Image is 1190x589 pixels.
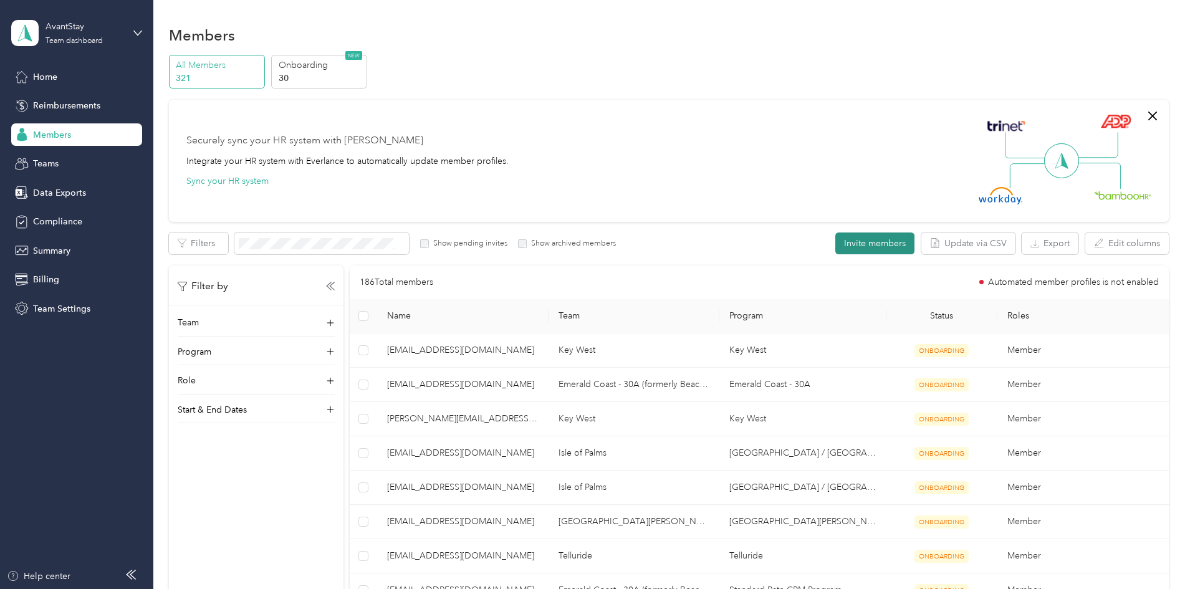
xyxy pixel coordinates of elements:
[549,402,719,436] td: Key West
[719,402,886,436] td: Key West
[33,302,90,315] span: Team Settings
[921,232,1015,254] button: Update via CSV
[178,345,211,358] p: Program
[914,550,969,563] span: ONBOARDING
[886,299,997,333] th: Status
[7,570,70,583] button: Help center
[1120,519,1190,589] iframe: Everlance-gr Chat Button Frame
[279,72,363,85] p: 30
[178,316,199,329] p: Team
[429,238,507,249] label: Show pending invites
[176,59,261,72] p: All Members
[33,99,100,112] span: Reimbursements
[169,232,228,254] button: Filters
[387,515,538,529] span: [EMAIL_ADDRESS][DOMAIN_NAME]
[1009,163,1053,188] img: Line Left Down
[186,133,423,148] div: Securely sync your HR system with [PERSON_NAME]
[387,481,538,494] span: [EMAIL_ADDRESS][DOMAIN_NAME]
[549,539,719,573] td: Telluride
[914,515,969,529] span: ONBOARDING
[33,273,59,286] span: Billing
[984,117,1028,135] img: Trinet
[997,333,1168,368] td: Member
[549,436,719,471] td: Isle of Palms
[169,29,235,42] h1: Members
[997,299,1169,333] th: Roles
[1094,191,1151,199] img: BambooHR
[33,157,59,170] span: Teams
[719,471,886,505] td: Charleston / Isle of Palms
[549,471,719,505] td: Isle of Palms
[886,471,997,505] td: ONBOARDING
[886,402,997,436] td: ONBOARDING
[997,471,1168,505] td: Member
[387,343,538,357] span: [EMAIL_ADDRESS][DOMAIN_NAME]
[914,378,969,391] span: ONBOARDING
[186,175,269,188] button: Sync your HR system
[1100,114,1131,128] img: ADP
[549,368,719,402] td: Emerald Coast - 30A (formerly Beach Girls)
[46,20,123,33] div: AvantStay
[835,232,914,254] button: Invite members
[33,70,57,84] span: Home
[719,505,886,539] td: Lake Norman
[914,447,969,460] span: ONBOARDING
[345,51,362,60] span: NEW
[886,539,997,573] td: ONBOARDING
[719,539,886,573] td: Telluride
[1085,232,1169,254] button: Edit columns
[997,436,1168,471] td: Member
[719,368,886,402] td: Emerald Coast - 30A
[979,187,1022,204] img: Workday
[719,436,886,471] td: Charleston / Isle of Palms
[377,299,548,333] th: Name
[178,374,196,387] p: Role
[176,72,261,85] p: 321
[886,436,997,471] td: ONBOARDING
[186,155,509,168] div: Integrate your HR system with Everlance to automatically update member profiles.
[33,128,71,141] span: Members
[549,505,719,539] td: Lake Norman
[1022,232,1078,254] button: Export
[387,412,538,426] span: [PERSON_NAME][EMAIL_ADDRESS][DOMAIN_NAME]
[46,37,103,45] div: Team dashboard
[886,333,997,368] td: ONBOARDING
[886,368,997,402] td: ONBOARDING
[279,59,363,72] p: Onboarding
[387,446,538,460] span: [EMAIL_ADDRESS][DOMAIN_NAME]
[178,279,228,294] p: Filter by
[719,299,886,333] th: Program
[33,244,70,257] span: Summary
[377,471,548,505] td: cevans@avantstay.com
[997,505,1168,539] td: Member
[988,278,1159,287] span: Automated member profiles is not enabled
[360,275,433,289] p: 186 Total members
[387,378,538,391] span: [EMAIL_ADDRESS][DOMAIN_NAME]
[886,505,997,539] td: ONBOARDING
[719,333,886,368] td: Key West
[377,402,548,436] td: brasch@avantstay.com
[997,368,1168,402] td: Member
[377,505,548,539] td: cguilbault@avantstay.com
[1075,132,1118,158] img: Line Right Up
[914,344,969,357] span: ONBOARDING
[997,539,1168,573] td: Member
[997,402,1168,436] td: Member
[387,549,538,563] span: [EMAIL_ADDRESS][DOMAIN_NAME]
[549,333,719,368] td: Key West
[387,310,538,321] span: Name
[377,539,548,573] td: dshaw@avantstay.com
[527,238,616,249] label: Show archived members
[914,481,969,494] span: ONBOARDING
[33,215,82,228] span: Compliance
[549,299,719,333] th: Team
[377,368,548,402] td: bgomillion@avntstay.com
[1005,132,1048,159] img: Line Left Up
[33,186,86,199] span: Data Exports
[377,333,548,368] td: bfelps@avantstay.com
[178,403,247,416] p: Start & End Dates
[914,413,969,426] span: ONBOARDING
[1077,163,1121,189] img: Line Right Down
[377,436,548,471] td: bstutts@avantstay.com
